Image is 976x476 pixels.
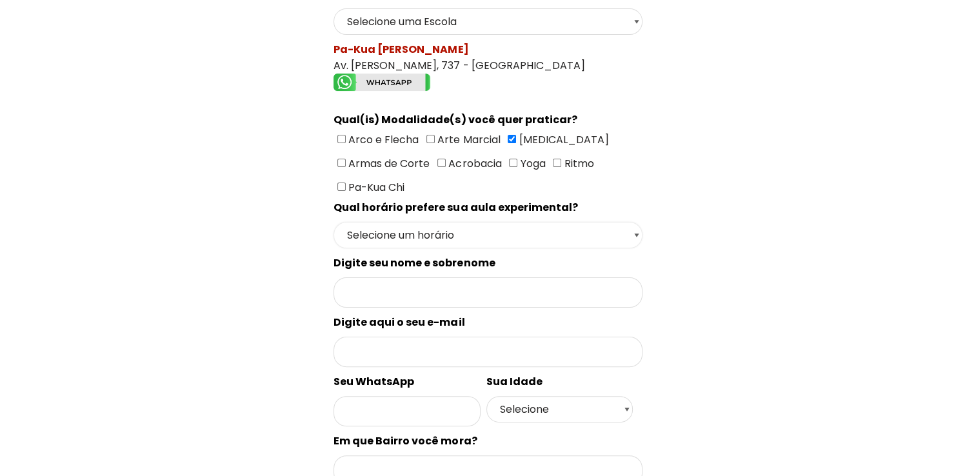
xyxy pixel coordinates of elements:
span: Arte Marcial [435,132,500,147]
spam: Digite seu nome e sobrenome [334,255,495,270]
input: Pa-Kua Chi [337,183,346,191]
img: whatsapp [334,74,430,91]
input: Acrobacia [437,159,446,167]
input: Ritmo [553,159,561,167]
spam: Digite aqui o seu e-mail [334,315,464,330]
span: [MEDICAL_DATA] [516,132,608,147]
span: Acrobacia [446,156,501,171]
span: Arco e Flecha [346,132,419,147]
span: Yoga [517,156,545,171]
spam: Pa-Kua [PERSON_NAME] [334,42,468,57]
input: [MEDICAL_DATA] [508,135,516,143]
input: Armas de Corte [337,159,346,167]
input: Arte Marcial [426,135,435,143]
spam: Sua Idade [486,374,543,389]
span: Pa-Kua Chi [346,180,404,195]
spam: Seu WhatsApp [334,374,414,389]
spam: Em que Bairro você mora? [334,433,477,448]
spam: Qual horário prefere sua aula experimental? [334,200,577,215]
span: Armas de Corte [346,156,430,171]
input: Arco e Flecha [337,135,346,143]
spam: Qual(is) Modalidade(s) você quer praticar? [334,112,577,127]
span: Ritmo [561,156,593,171]
input: Yoga [509,159,517,167]
div: Av. [PERSON_NAME], 737 - [GEOGRAPHIC_DATA] [334,41,642,95]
